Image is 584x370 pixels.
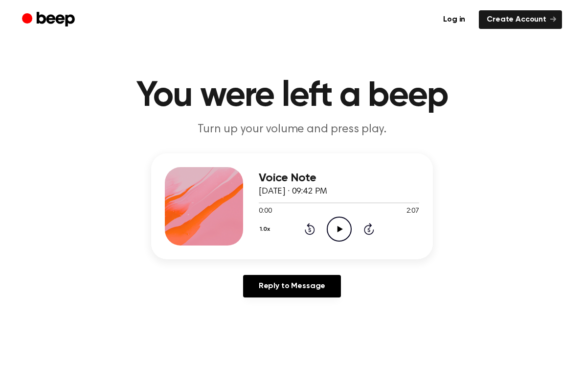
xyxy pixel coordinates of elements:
[406,206,419,217] span: 2:07
[259,206,271,217] span: 0:00
[259,187,327,196] span: [DATE] · 09:42 PM
[435,10,473,29] a: Log in
[259,221,274,238] button: 1.0x
[22,10,77,29] a: Beep
[479,10,562,29] a: Create Account
[104,122,480,138] p: Turn up your volume and press play.
[259,172,419,185] h3: Voice Note
[243,275,341,297] a: Reply to Message
[42,78,542,114] h1: You were left a beep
